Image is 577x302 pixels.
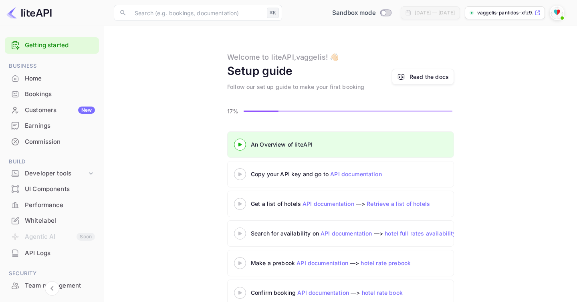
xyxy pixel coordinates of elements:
span: Business [5,62,99,70]
a: Read the docs [392,69,454,85]
div: API Logs [5,246,99,261]
div: Follow our set up guide to make your first booking [227,83,365,91]
div: Confirm booking —> [251,288,451,297]
a: API Logs [5,246,99,260]
div: Get a list of hotels —> [251,199,451,208]
div: Bookings [5,87,99,102]
div: Copy your API key and go to [251,170,451,178]
div: Whitelabel [25,216,95,225]
a: Earnings [5,118,99,133]
img: vaggelis pantidos [551,6,563,19]
div: New [78,107,95,114]
img: LiteAPI logo [6,6,52,19]
div: Performance [25,201,95,210]
p: vaggelis-pantidos-xfz9... [477,9,533,16]
span: Build [5,157,99,166]
div: Switch to Production mode [329,8,394,18]
div: Getting started [5,37,99,54]
div: CustomersNew [5,103,99,118]
div: Developer tools [25,169,87,178]
div: Performance [5,197,99,213]
div: API Logs [25,249,95,258]
a: API documentation [321,230,372,237]
a: hotel full rates availability [385,230,456,237]
a: Retrieve a list of hotels [367,200,430,207]
a: Getting started [25,41,95,50]
a: Home [5,71,99,86]
div: Bookings [25,90,95,99]
div: Whitelabel [5,213,99,229]
a: Whitelabel [5,213,99,228]
div: Team management [25,281,95,290]
span: Security [5,269,99,278]
a: hotel rate prebook [361,260,411,266]
a: hotel rate book [362,289,403,296]
div: Earnings [25,121,95,131]
a: API documentation [297,260,348,266]
div: UI Components [5,181,99,197]
div: [DATE] — [DATE] [415,9,455,16]
a: Team management [5,278,99,293]
p: 17% [227,107,241,115]
div: Customers [25,106,95,115]
div: Earnings [5,118,99,134]
a: Commission [5,134,99,149]
div: Home [5,71,99,87]
a: API documentation [297,289,349,296]
div: UI Components [25,185,95,194]
button: Collapse navigation [45,281,59,296]
a: API documentation [330,171,382,177]
div: Welcome to liteAPI, vaggelis ! 👋🏻 [227,52,339,62]
a: CustomersNew [5,103,99,117]
input: Search (e.g. bookings, documentation) [130,5,264,21]
a: API documentation [303,200,354,207]
a: UI Components [5,181,99,196]
div: Make a prebook —> [251,259,451,267]
a: Bookings [5,87,99,101]
div: An Overview of liteAPI [251,140,451,149]
div: Team management [5,278,99,294]
a: Read the docs [410,72,449,81]
div: ⌘K [267,8,279,18]
div: Commission [25,137,95,147]
div: Commission [5,134,99,150]
div: Setup guide [227,62,293,79]
div: Home [25,74,95,83]
div: Developer tools [5,167,99,181]
span: Sandbox mode [332,8,376,18]
div: Search for availability on —> [251,229,531,238]
a: Performance [5,197,99,212]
